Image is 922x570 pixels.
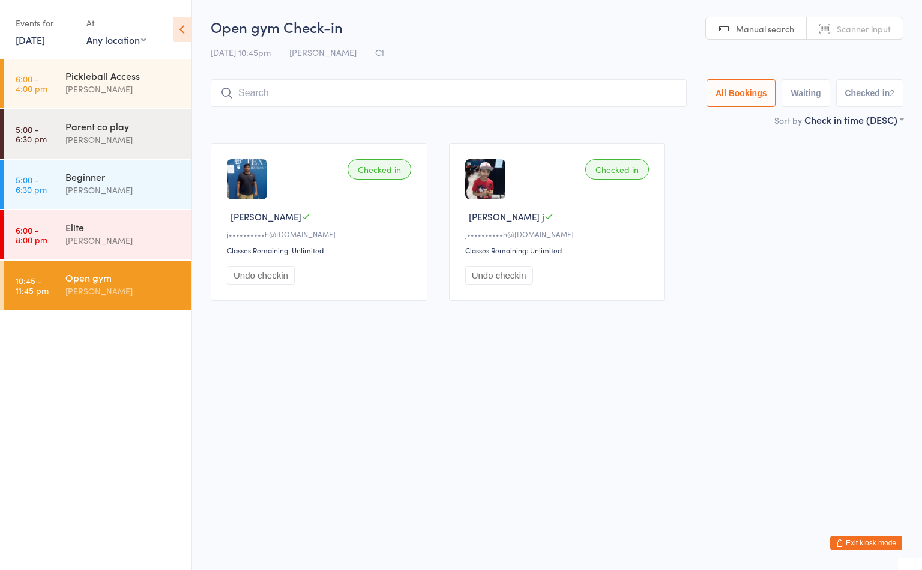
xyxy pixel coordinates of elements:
div: Checked in [348,159,411,180]
a: 6:00 -8:00 pmElite[PERSON_NAME] [4,210,191,259]
span: [PERSON_NAME] [230,210,301,223]
h2: Open gym Check-in [211,17,903,37]
img: image1719956309.png [227,159,267,199]
time: 5:00 - 6:30 pm [16,124,47,144]
button: Exit kiosk mode [830,536,902,550]
div: j••••••••••h@[DOMAIN_NAME] [465,229,653,239]
button: Checked in2 [836,79,904,107]
div: [PERSON_NAME] [65,284,181,298]
div: [PERSON_NAME] [65,234,181,247]
span: [DATE] 10:45pm [211,46,271,58]
span: C1 [375,46,384,58]
div: Checked in [585,159,649,180]
div: Classes Remaining: Unlimited [465,245,653,255]
button: All Bookings [707,79,776,107]
div: Check in time (DESC) [804,113,903,126]
a: 6:00 -4:00 pmPickleball Access[PERSON_NAME] [4,59,191,108]
input: Search [211,79,687,107]
div: [PERSON_NAME] [65,133,181,147]
span: [PERSON_NAME] [289,46,357,58]
span: [PERSON_NAME] j [469,210,544,223]
div: Elite [65,220,181,234]
div: Any location [86,33,146,46]
time: 6:00 - 4:00 pm [16,74,47,93]
div: [PERSON_NAME] [65,183,181,197]
div: Open gym [65,271,181,284]
a: [DATE] [16,33,45,46]
time: 6:00 - 8:00 pm [16,225,47,244]
a: 5:00 -6:30 pmParent co play[PERSON_NAME] [4,109,191,159]
button: Waiting [782,79,830,107]
label: Sort by [774,114,802,126]
div: Classes Remaining: Unlimited [227,245,415,255]
span: Manual search [736,23,794,35]
a: 10:45 -11:45 pmOpen gym[PERSON_NAME] [4,261,191,310]
button: Undo checkin [227,266,295,285]
button: Undo checkin [465,266,533,285]
div: Pickleball Access [65,69,181,82]
div: Beginner [65,170,181,183]
span: Scanner input [837,23,891,35]
div: [PERSON_NAME] [65,82,181,96]
time: 5:00 - 6:30 pm [16,175,47,194]
a: 5:00 -6:30 pmBeginner[PERSON_NAME] [4,160,191,209]
div: 2 [890,88,894,98]
time: 10:45 - 11:45 pm [16,276,49,295]
div: Events for [16,13,74,33]
div: j••••••••••h@[DOMAIN_NAME] [227,229,415,239]
div: Parent co play [65,120,181,133]
img: image1741821735.png [465,159,505,199]
div: At [86,13,146,33]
